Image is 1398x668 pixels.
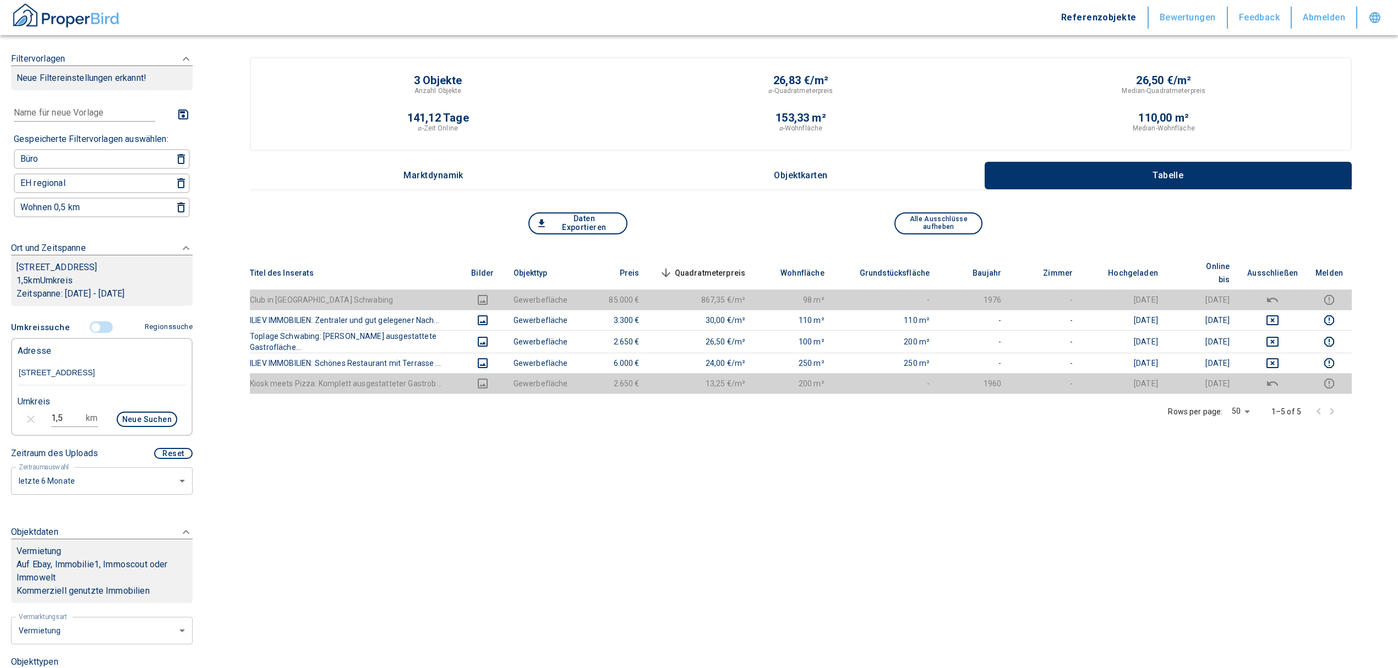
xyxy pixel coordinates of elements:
[1010,330,1082,353] td: -
[894,212,982,234] button: Alle Ausschlüsse aufheben
[768,86,833,96] p: ⌀-Quadratmeterpreis
[1227,403,1254,419] div: 50
[1010,310,1082,330] td: -
[86,412,97,425] p: km
[648,310,755,330] td: 30,00 €/m²
[117,412,177,427] button: Neue Suchen
[938,289,1010,310] td: 1976
[505,353,577,373] td: Gewerbefläche
[11,514,193,614] div: ObjektdatenVermietungAuf Ebay, Immobilie1, Immoscout oder ImmoweltKommerziell genutzte Immobilien
[1315,357,1343,370] button: report this listing
[250,353,461,373] th: ILIEV IMMOBILIEN: Schönes Restaurant mit Terrasse ...
[648,373,755,393] td: 13,25 €/m²
[514,266,565,280] span: Objekttyp
[505,310,577,330] td: Gewerbefläche
[250,162,1352,189] div: wrapped label tabs example
[1247,357,1298,370] button: deselect this listing
[505,373,577,393] td: Gewerbefläche
[1176,260,1230,286] span: Online bis
[1315,377,1343,390] button: report this listing
[955,266,1001,280] span: Baujahr
[11,447,98,460] p: Zeitraum des Uploads
[1247,314,1298,327] button: deselect this listing
[1315,314,1343,327] button: report this listing
[1082,330,1167,353] td: [DATE]
[414,75,462,86] p: 3 Objekte
[469,335,496,348] button: images
[528,212,627,234] button: Daten Exportieren
[17,545,62,558] p: Vermietung
[20,155,39,163] p: Büro
[1082,353,1167,373] td: [DATE]
[154,448,193,459] button: Reset
[938,310,1010,330] td: -
[577,373,648,393] td: 2.650 €
[11,242,86,255] p: Ort und Zeitspanne
[1167,353,1238,373] td: [DATE]
[505,289,577,310] td: Gewerbefläche
[1315,293,1343,306] button: report this listing
[1247,377,1298,390] button: deselect this listing
[18,344,51,358] p: Adresse
[1307,256,1352,290] th: Melden
[469,293,496,306] button: images
[17,584,187,598] p: Kommerziell genutzte Immobilien
[250,289,461,310] th: Club in [GEOGRAPHIC_DATA] Schwabing
[250,256,461,290] th: Titel des Inserats
[11,2,121,29] img: ProperBird Logo and Home Button
[1238,256,1307,290] th: Ausschließen
[1050,7,1149,29] button: Referenzobjekte
[776,112,826,123] p: 153,33 m²
[938,330,1010,353] td: -
[648,330,755,353] td: 26,50 €/m²
[1138,112,1189,123] p: 110,00 m²
[16,176,159,191] button: EH regional
[1167,310,1238,330] td: [DATE]
[648,289,755,310] td: 867,35 €/m²
[754,310,833,330] td: 110 m²
[773,171,828,180] p: Objektkarten
[1082,373,1167,393] td: [DATE]
[418,123,457,133] p: ⌀-Zeit Online
[577,310,648,330] td: 3.300 €
[11,52,65,65] p: Filtervorlagen
[577,289,648,310] td: 85.000 €
[754,353,833,373] td: 250 m²
[1140,171,1195,180] p: Tabelle
[1010,373,1082,393] td: -
[938,353,1010,373] td: -
[1247,293,1298,306] button: deselect this listing
[11,317,193,495] div: FiltervorlagenNeue Filtereinstellungen erkannt!
[648,353,755,373] td: 24,00 €/m²
[1090,266,1158,280] span: Hochgeladen
[1167,289,1238,310] td: [DATE]
[461,256,505,290] th: Bilder
[18,360,186,386] input: Adresse ändern
[1292,7,1357,29] button: Abmelden
[833,373,939,393] td: -
[1315,335,1343,348] button: report this listing
[1228,7,1292,29] button: Feedback
[602,266,640,280] span: Preis
[1082,310,1167,330] td: [DATE]
[11,2,121,34] button: ProperBird Logo and Home Button
[779,123,822,133] p: ⌀-Wohnfläche
[17,287,187,300] p: Zeitspanne: [DATE] - [DATE]
[1149,7,1228,29] button: Bewertungen
[18,395,50,408] p: Umkreis
[20,179,65,188] p: EH regional
[14,133,168,146] p: Gespeicherte Filtervorlagen auswählen:
[763,266,824,280] span: Wohnfläche
[754,330,833,353] td: 100 m²
[773,75,828,86] p: 26,83 €/m²
[938,373,1010,393] td: 1960
[469,357,496,370] button: images
[250,310,461,330] th: ILIEV IMMOBILIEN: Zentraler und gut gelegener Nach...
[11,525,58,539] p: Objektdaten
[250,330,461,353] th: Toplage Schwabing: [PERSON_NAME] ausgestattete Gastrofläche...
[11,466,193,495] div: letzte 6 Monate
[403,171,463,180] p: Marktdynamik
[17,274,187,287] p: 1,5 km Umkreis
[754,289,833,310] td: 98 m²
